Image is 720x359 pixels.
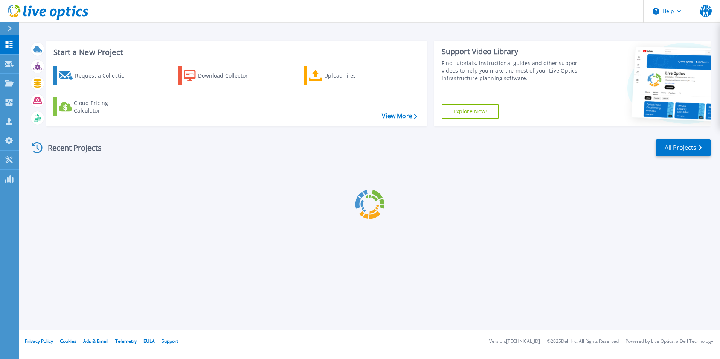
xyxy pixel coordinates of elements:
a: Download Collector [178,66,262,85]
a: View More [382,113,417,120]
a: Cloud Pricing Calculator [53,97,137,116]
div: Cloud Pricing Calculator [74,99,134,114]
a: EULA [143,338,155,344]
a: Privacy Policy [25,338,53,344]
li: © 2025 Dell Inc. All Rights Reserved [547,339,619,344]
a: Request a Collection [53,66,137,85]
div: Recent Projects [29,138,112,157]
div: Support Video Library [442,47,583,56]
li: Version: [TECHNICAL_ID] [489,339,540,344]
a: Upload Files [304,66,387,85]
a: Telemetry [115,338,137,344]
div: Download Collector [198,68,258,83]
a: All Projects [656,139,711,156]
div: Find tutorials, instructional guides and other support videos to help you make the most of your L... [442,59,583,82]
div: Upload Files [324,68,384,83]
span: WR-M [700,5,712,17]
a: Support [162,338,178,344]
li: Powered by Live Optics, a Dell Technology [625,339,713,344]
div: Request a Collection [75,68,135,83]
h3: Start a New Project [53,48,417,56]
a: Cookies [60,338,76,344]
a: Ads & Email [83,338,108,344]
a: Explore Now! [442,104,499,119]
